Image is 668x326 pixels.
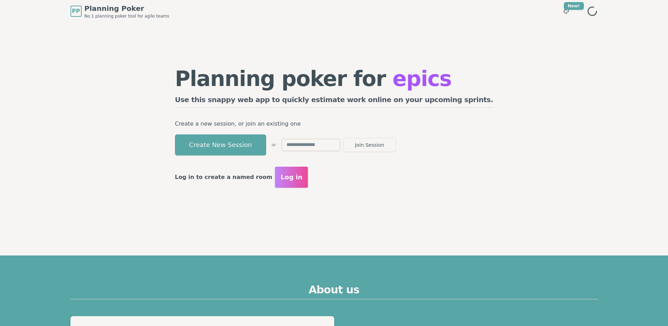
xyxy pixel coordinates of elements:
span: Planning Poker [85,4,169,13]
div: New! [564,2,584,10]
a: PPPlanning PokerNo.1 planning poker tool for agile teams [70,4,169,19]
h2: About us [70,284,598,299]
span: Log in [281,172,302,182]
p: Create a new session, or join an existing one [175,119,493,129]
span: No.1 planning poker tool for agile teams [85,13,169,19]
button: Log in [275,167,308,188]
button: New! [560,5,573,18]
span: epics [392,66,451,91]
p: Log in to create a named room [175,172,272,182]
span: PP [72,7,80,15]
button: Create New Session [175,134,266,155]
h1: Planning poker for [175,68,493,89]
button: Join Session [343,138,396,152]
h2: Use this snappy web app to quickly estimate work online on your upcoming sprints. [175,95,493,108]
span: or [272,142,276,148]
